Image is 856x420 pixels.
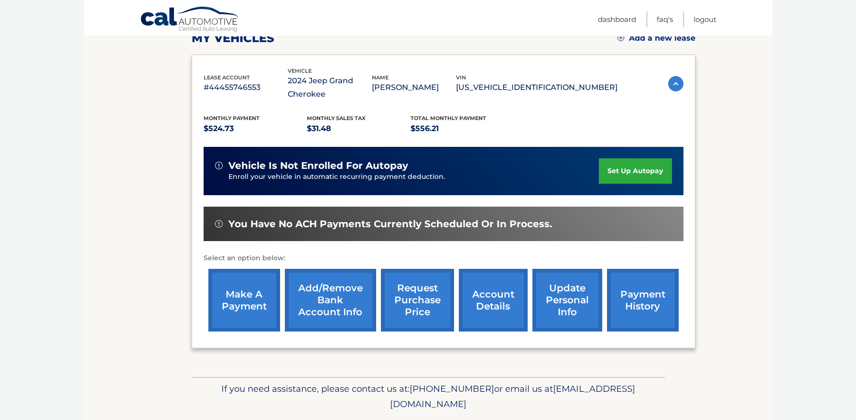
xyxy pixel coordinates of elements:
[288,67,312,74] span: vehicle
[228,160,408,172] span: vehicle is not enrolled for autopay
[204,81,288,94] p: #44455746553
[192,31,274,45] h2: my vehicles
[618,34,624,41] img: add.svg
[657,11,673,27] a: FAQ's
[381,269,454,332] a: request purchase price
[307,115,366,122] span: Monthly sales Tax
[411,115,486,122] span: Total Monthly Payment
[215,220,223,228] img: alert-white.svg
[607,269,679,332] a: payment history
[411,122,514,135] p: $556.21
[372,74,389,81] span: name
[204,122,307,135] p: $524.73
[459,269,528,332] a: account details
[693,11,716,27] a: Logout
[532,269,602,332] a: update personal info
[456,74,466,81] span: vin
[208,269,280,332] a: make a payment
[598,11,636,27] a: Dashboard
[140,6,240,34] a: Cal Automotive
[228,218,552,230] span: You have no ACH payments currently scheduled or in process.
[228,172,599,182] p: Enroll your vehicle in automatic recurring payment deduction.
[204,115,260,122] span: Monthly Payment
[372,81,456,94] p: [PERSON_NAME]
[456,81,618,94] p: [US_VEHICLE_IDENTIFICATION_NUMBER]
[618,33,695,43] a: Add a new lease
[288,74,372,101] p: 2024 Jeep Grand Cherokee
[307,122,411,135] p: $31.48
[215,162,223,169] img: alert-white.svg
[204,253,683,264] p: Select an option below:
[198,381,659,412] p: If you need assistance, please contact us at: or email us at
[285,269,376,332] a: Add/Remove bank account info
[410,383,494,394] span: [PHONE_NUMBER]
[390,383,635,409] span: [EMAIL_ADDRESS][DOMAIN_NAME]
[668,76,683,91] img: accordion-active.svg
[599,158,672,184] a: set up autopay
[204,74,250,81] span: lease account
